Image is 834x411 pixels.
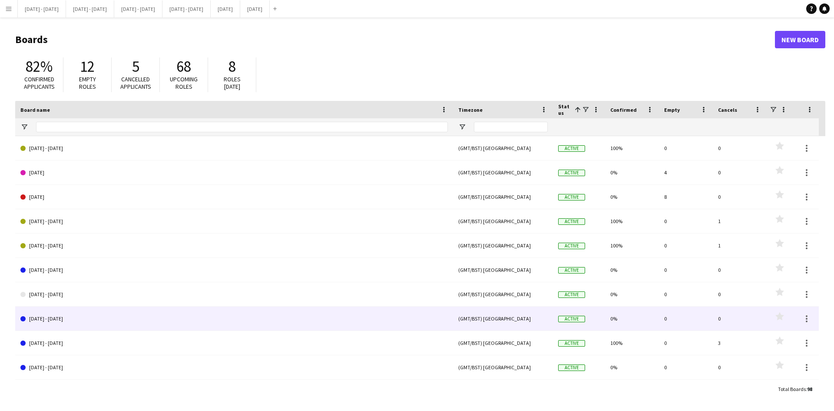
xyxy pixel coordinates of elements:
div: (GMT/BST) [GEOGRAPHIC_DATA] [453,307,553,331]
div: 100% [605,331,659,355]
span: Roles [DATE] [224,75,241,90]
div: (GMT/BST) [GEOGRAPHIC_DATA] [453,282,553,306]
span: Upcoming roles [170,75,198,90]
a: [DATE] - [DATE] [20,234,448,258]
span: Board name [20,107,50,113]
div: 0 [659,331,713,355]
div: 100% [605,234,659,257]
span: Total Boards [778,386,806,392]
div: 0% [605,355,659,379]
a: [DATE] - [DATE] [20,380,448,404]
h1: Boards [15,33,775,46]
a: [DATE] [20,160,448,185]
button: Open Filter Menu [20,123,28,131]
span: Active [558,340,585,347]
div: 0% [605,380,659,404]
span: Active [558,243,585,249]
button: [DATE] [240,0,270,17]
div: 4 [659,160,713,184]
a: [DATE] - [DATE] [20,209,448,234]
div: 0% [605,282,659,306]
div: (GMT/BST) [GEOGRAPHIC_DATA] [453,234,553,257]
div: 0 [659,380,713,404]
div: 0 [659,258,713,282]
div: 0% [605,258,659,282]
span: Active [558,291,585,298]
span: Active [558,364,585,371]
input: Timezone Filter Input [474,122,548,132]
div: 0% [605,307,659,331]
div: 0 [659,282,713,306]
span: 12 [80,57,95,76]
div: 0 [713,355,767,379]
div: (GMT/BST) [GEOGRAPHIC_DATA] [453,331,553,355]
div: (GMT/BST) [GEOGRAPHIC_DATA] [453,355,553,379]
span: Status [558,103,571,116]
button: [DATE] - [DATE] [18,0,66,17]
div: 1 [713,234,767,257]
div: 0 [713,307,767,331]
button: [DATE] - [DATE] [114,0,162,17]
div: 0% [605,185,659,209]
div: (GMT/BST) [GEOGRAPHIC_DATA] [453,209,553,233]
a: [DATE] - [DATE] [20,355,448,380]
div: 0% [605,160,659,184]
span: Active [558,170,585,176]
div: 0 [659,355,713,379]
span: Active [558,267,585,274]
div: (GMT/BST) [GEOGRAPHIC_DATA] [453,185,553,209]
span: Cancels [718,107,737,113]
div: 0 [659,234,713,257]
a: [DATE] - [DATE] [20,307,448,331]
span: Active [558,145,585,152]
span: 8 [228,57,236,76]
span: Active [558,194,585,200]
button: Open Filter Menu [458,123,466,131]
a: New Board [775,31,825,48]
a: [DATE] [20,185,448,209]
span: 82% [26,57,53,76]
span: Confirmed [610,107,637,113]
span: 5 [132,57,139,76]
div: 100% [605,136,659,160]
div: 3 [713,331,767,355]
div: (GMT/BST) [GEOGRAPHIC_DATA] [453,136,553,160]
div: 0 [659,136,713,160]
span: Cancelled applicants [120,75,151,90]
span: Timezone [458,107,483,113]
div: 0 [659,307,713,331]
div: 8 [659,185,713,209]
div: (GMT/BST) [GEOGRAPHIC_DATA] [453,160,553,184]
div: (GMT/BST) [GEOGRAPHIC_DATA] [453,258,553,282]
button: [DATE] [211,0,240,17]
span: Empty roles [79,75,96,90]
input: Board name Filter Input [36,122,448,132]
button: [DATE] - [DATE] [162,0,211,17]
div: (GMT/BST) [GEOGRAPHIC_DATA] [453,380,553,404]
span: Confirmed applicants [24,75,55,90]
div: 0 [713,380,767,404]
span: Empty [664,107,680,113]
div: 1 [713,209,767,233]
span: 68 [176,57,191,76]
div: 0 [713,282,767,306]
div: : [778,381,812,398]
a: [DATE] - [DATE] [20,331,448,355]
a: [DATE] - [DATE] [20,258,448,282]
span: 98 [807,386,812,392]
span: Active [558,316,585,322]
div: 0 [713,136,767,160]
a: [DATE] - [DATE] [20,282,448,307]
div: 0 [713,160,767,184]
div: 0 [659,209,713,233]
div: 0 [713,185,767,209]
a: [DATE] - [DATE] [20,136,448,160]
div: 0 [713,258,767,282]
button: [DATE] - [DATE] [66,0,114,17]
span: Active [558,218,585,225]
div: 100% [605,209,659,233]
